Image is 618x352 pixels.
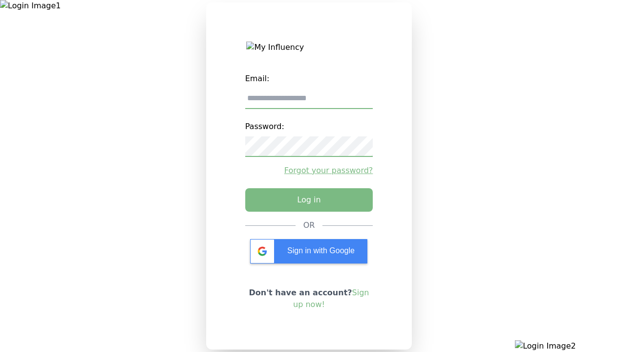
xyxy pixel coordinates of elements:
[245,165,373,176] a: Forgot your password?
[245,188,373,212] button: Log in
[303,220,315,231] div: OR
[250,239,367,264] div: Sign in with Google
[515,340,618,352] img: Login Image2
[287,246,355,255] span: Sign in with Google
[246,42,371,53] img: My Influency
[245,287,373,310] p: Don't have an account?
[245,69,373,88] label: Email:
[245,117,373,136] label: Password:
